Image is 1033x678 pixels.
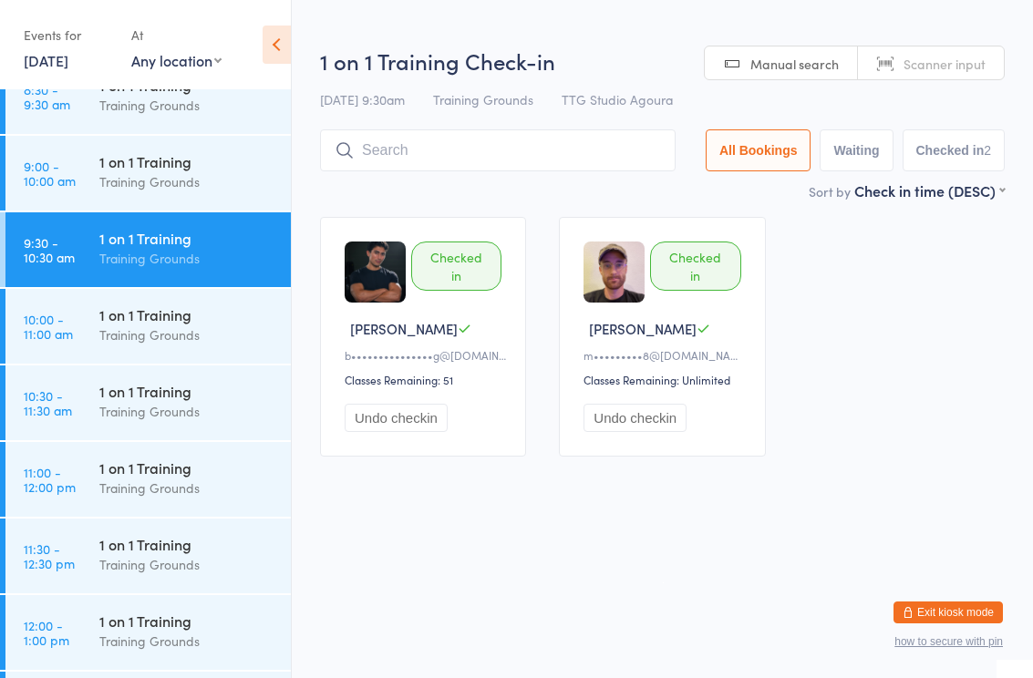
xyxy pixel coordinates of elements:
img: image1720652513.png [584,241,645,303]
time: 9:00 - 10:00 am [24,159,76,188]
button: Checked in2 [903,129,1006,171]
time: 10:00 - 11:00 am [24,312,73,341]
span: Training Grounds [433,90,533,108]
div: Checked in [411,241,501,291]
div: 1 on 1 Training [99,151,275,171]
div: b•••••••••••••••g@[DOMAIN_NAME] [345,347,507,363]
a: 11:00 -12:00 pm1 on 1 TrainingTraining Grounds [5,442,291,517]
button: Undo checkin [584,404,687,432]
button: Exit kiosk mode [894,601,1003,623]
div: Training Grounds [99,248,275,269]
input: Search [320,129,676,171]
time: 11:30 - 12:30 pm [24,541,75,570]
time: 8:30 - 9:30 am [24,82,70,111]
img: image1720832013.png [345,241,406,303]
span: [DATE] 9:30am [320,90,405,108]
span: Scanner input [904,55,986,73]
div: Check in time (DESC) [854,180,1005,200]
a: 11:30 -12:30 pm1 on 1 TrainingTraining Grounds [5,519,291,593]
a: [DATE] [24,50,68,70]
div: 1 on 1 Training [99,228,275,248]
time: 10:30 - 11:30 am [24,388,72,417]
div: 1 on 1 Training [99,534,275,554]
div: Any location [131,50,222,70]
label: Sort by [809,182,851,200]
div: Training Grounds [99,478,275,498]
div: 1 on 1 Training [99,457,275,478]
a: 10:30 -11:30 am1 on 1 TrainingTraining Grounds [5,365,291,440]
h2: 1 on 1 Training Check-in [320,46,1005,76]
time: 12:00 - 1:00 pm [24,618,69,647]
div: Classes Remaining: 51 [345,372,507,387]
div: 2 [984,143,991,158]
button: Undo checkin [345,404,448,432]
span: TTG Studio Agoura [562,90,673,108]
div: Training Grounds [99,171,275,192]
div: Training Grounds [99,631,275,652]
div: Events for [24,20,113,50]
div: Training Grounds [99,554,275,575]
div: Training Grounds [99,324,275,345]
div: 1 on 1 Training [99,381,275,401]
a: 8:30 -9:30 am1 on 1 TrainingTraining Grounds [5,59,291,134]
div: Classes Remaining: Unlimited [584,372,746,387]
time: 9:30 - 10:30 am [24,235,75,264]
span: Manual search [750,55,839,73]
div: Checked in [650,241,740,291]
span: [PERSON_NAME] [589,319,697,338]
time: 11:00 - 12:00 pm [24,465,76,494]
div: Training Grounds [99,95,275,116]
a: 9:00 -10:00 am1 on 1 TrainingTraining Grounds [5,136,291,211]
span: [PERSON_NAME] [350,319,458,338]
button: how to secure with pin [894,635,1003,648]
div: 1 on 1 Training [99,304,275,324]
div: 1 on 1 Training [99,611,275,631]
a: 12:00 -1:00 pm1 on 1 TrainingTraining Grounds [5,595,291,670]
div: Training Grounds [99,401,275,422]
div: m•••••••••8@[DOMAIN_NAME] [584,347,746,363]
button: Waiting [820,129,893,171]
a: 9:30 -10:30 am1 on 1 TrainingTraining Grounds [5,212,291,287]
button: All Bookings [706,129,811,171]
a: 10:00 -11:00 am1 on 1 TrainingTraining Grounds [5,289,291,364]
div: At [131,20,222,50]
